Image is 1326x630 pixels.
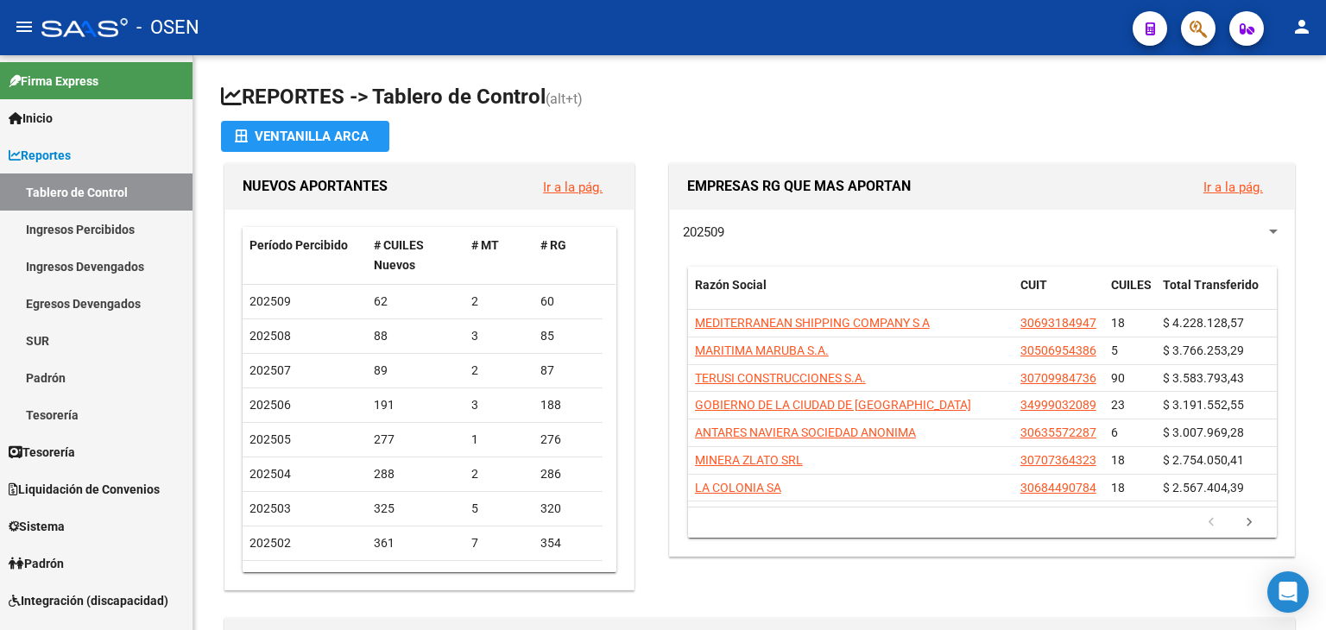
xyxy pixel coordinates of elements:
[374,533,458,553] div: 361
[471,326,527,346] div: 3
[1020,453,1096,467] span: 30707364323
[534,227,603,284] datatable-header-cell: # RG
[1203,180,1263,195] a: Ir a la pág.
[1163,371,1244,385] span: $ 3.583.793,43
[1163,481,1244,495] span: $ 2.567.404,39
[471,395,527,415] div: 3
[1291,16,1312,37] mat-icon: person
[540,326,596,346] div: 85
[471,533,527,553] div: 7
[695,453,803,467] span: MINERA ZLATO SRL
[367,227,465,284] datatable-header-cell: # CUILES Nuevos
[471,464,527,484] div: 2
[136,9,199,47] span: - OSEN
[1163,453,1244,467] span: $ 2.754.050,41
[9,554,64,573] span: Padrón
[249,432,291,446] span: 202505
[1020,343,1096,357] span: 30506954386
[9,443,75,462] span: Tesorería
[249,536,291,550] span: 202502
[540,533,596,553] div: 354
[1163,316,1244,330] span: $ 4.228.128,57
[374,395,458,415] div: 191
[249,238,348,252] span: Período Percibido
[221,83,1298,113] h1: REPORTES -> Tablero de Control
[695,343,829,357] span: MARITIMA MARUBA S.A.
[540,430,596,450] div: 276
[540,464,596,484] div: 286
[529,171,616,203] button: Ir a la pág.
[471,292,527,312] div: 2
[9,480,160,499] span: Liquidación de Convenios
[374,238,424,272] span: # CUILES Nuevos
[1163,425,1244,439] span: $ 3.007.969,28
[687,178,911,194] span: EMPRESAS RG QUE MAS APORTAN
[1111,425,1118,439] span: 6
[374,430,458,450] div: 277
[471,238,499,252] span: # MT
[471,361,527,381] div: 2
[1190,171,1277,203] button: Ir a la pág.
[1020,316,1096,330] span: 30693184947
[1163,343,1244,357] span: $ 3.766.253,29
[695,316,930,330] span: MEDITERRANEAN SHIPPING COMPANY S A
[235,121,376,152] div: Ventanilla ARCA
[14,16,35,37] mat-icon: menu
[249,294,291,308] span: 202509
[1233,513,1266,532] a: go to next page
[9,72,98,91] span: Firma Express
[9,146,71,165] span: Reportes
[374,464,458,484] div: 288
[249,467,291,481] span: 202504
[695,481,781,495] span: LA COLONIA SA
[695,398,971,412] span: GOBIERNO DE LA CIUDAD DE [GEOGRAPHIC_DATA]
[1104,267,1156,324] datatable-header-cell: CUILES
[1111,481,1125,495] span: 18
[374,499,458,519] div: 325
[540,395,596,415] div: 188
[374,361,458,381] div: 89
[1163,398,1244,412] span: $ 3.191.552,55
[249,570,291,584] span: 202501
[9,109,53,128] span: Inicio
[9,517,65,536] span: Sistema
[543,180,603,195] a: Ir a la pág.
[1163,278,1259,292] span: Total Transferido
[1020,278,1047,292] span: CUIT
[1156,267,1277,324] datatable-header-cell: Total Transferido
[249,329,291,343] span: 202508
[540,499,596,519] div: 320
[249,398,291,412] span: 202506
[540,238,566,252] span: # RG
[1111,278,1152,292] span: CUILES
[1195,513,1228,532] a: go to previous page
[695,371,866,385] span: TERUSI CONSTRUCCIONES S.A.
[1013,267,1104,324] datatable-header-cell: CUIT
[540,361,596,381] div: 87
[374,326,458,346] div: 88
[1111,343,1118,357] span: 5
[464,227,534,284] datatable-header-cell: # MT
[683,224,724,240] span: 202509
[249,363,291,377] span: 202507
[471,568,527,588] div: 8
[1020,425,1096,439] span: 30635572287
[695,278,767,292] span: Razón Social
[243,227,367,284] datatable-header-cell: Período Percibido
[540,568,596,588] div: 398
[1020,481,1096,495] span: 30684490784
[688,267,1013,324] datatable-header-cell: Razón Social
[1111,453,1125,467] span: 18
[1111,371,1125,385] span: 90
[695,425,916,439] span: ANTARES NAVIERA SOCIEDAD ANONIMA
[1111,316,1125,330] span: 18
[471,499,527,519] div: 5
[1267,571,1309,613] div: Open Intercom Messenger
[374,568,458,588] div: 406
[221,121,389,152] button: Ventanilla ARCA
[471,430,527,450] div: 1
[249,501,291,515] span: 202503
[540,292,596,312] div: 60
[9,591,168,610] span: Integración (discapacidad)
[546,91,583,107] span: (alt+t)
